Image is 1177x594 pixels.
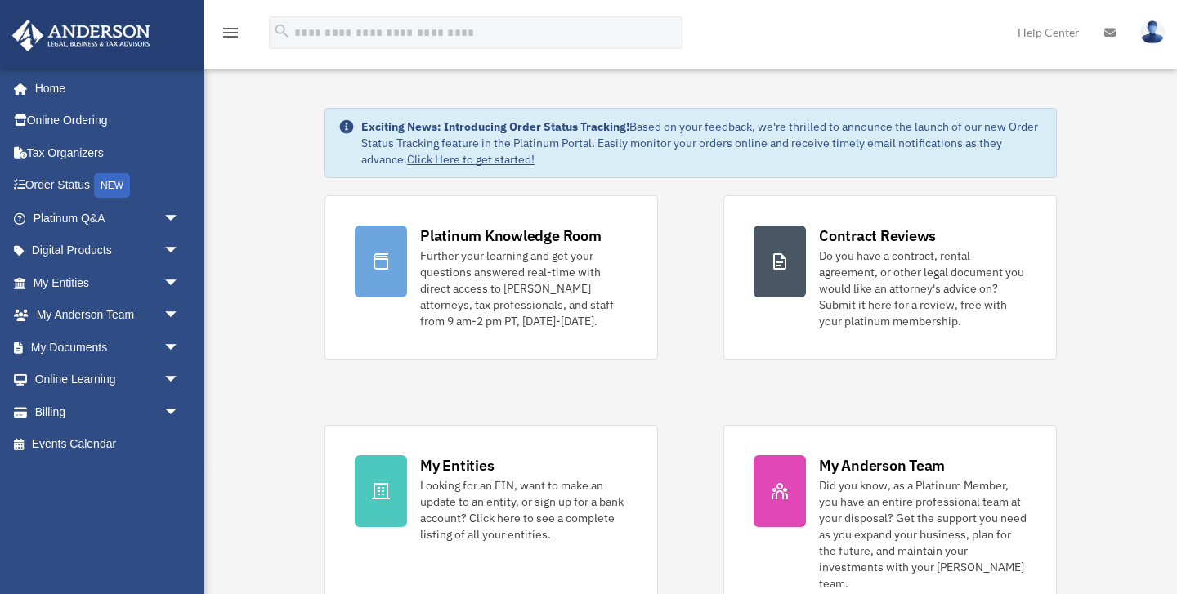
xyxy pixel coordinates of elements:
img: Anderson Advisors Platinum Portal [7,20,155,51]
div: Do you have a contract, rental agreement, or other legal document you would like an attorney's ad... [819,248,1027,329]
a: My Anderson Teamarrow_drop_down [11,299,204,332]
div: Did you know, as a Platinum Member, you have an entire professional team at your disposal? Get th... [819,477,1027,592]
a: Events Calendar [11,428,204,461]
a: Tax Organizers [11,136,204,169]
a: Digital Productsarrow_drop_down [11,234,204,267]
div: Contract Reviews [819,226,936,246]
div: Based on your feedback, we're thrilled to announce the launch of our new Order Status Tracking fe... [361,118,1043,167]
strong: Exciting News: Introducing Order Status Tracking! [361,119,629,134]
span: arrow_drop_down [163,299,196,333]
i: search [273,22,291,40]
span: arrow_drop_down [163,395,196,429]
a: Home [11,72,196,105]
a: My Documentsarrow_drop_down [11,331,204,364]
a: Platinum Q&Aarrow_drop_down [11,202,204,234]
a: My Entitiesarrow_drop_down [11,266,204,299]
a: Click Here to get started! [407,152,535,167]
a: Billingarrow_drop_down [11,395,204,428]
div: Looking for an EIN, want to make an update to an entity, or sign up for a bank account? Click her... [420,477,628,543]
a: Online Ordering [11,105,204,137]
span: arrow_drop_down [163,331,196,364]
a: Platinum Knowledge Room Further your learning and get your questions answered real-time with dire... [324,195,658,360]
div: Further your learning and get your questions answered real-time with direct access to [PERSON_NAM... [420,248,628,329]
i: menu [221,23,240,42]
a: Online Learningarrow_drop_down [11,364,204,396]
div: My Anderson Team [819,455,945,476]
a: Order StatusNEW [11,169,204,203]
div: NEW [94,173,130,198]
img: User Pic [1140,20,1165,44]
a: Contract Reviews Do you have a contract, rental agreement, or other legal document you would like... [723,195,1057,360]
a: menu [221,29,240,42]
span: arrow_drop_down [163,234,196,268]
div: My Entities [420,455,494,476]
div: Platinum Knowledge Room [420,226,602,246]
span: arrow_drop_down [163,266,196,300]
span: arrow_drop_down [163,202,196,235]
span: arrow_drop_down [163,364,196,397]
